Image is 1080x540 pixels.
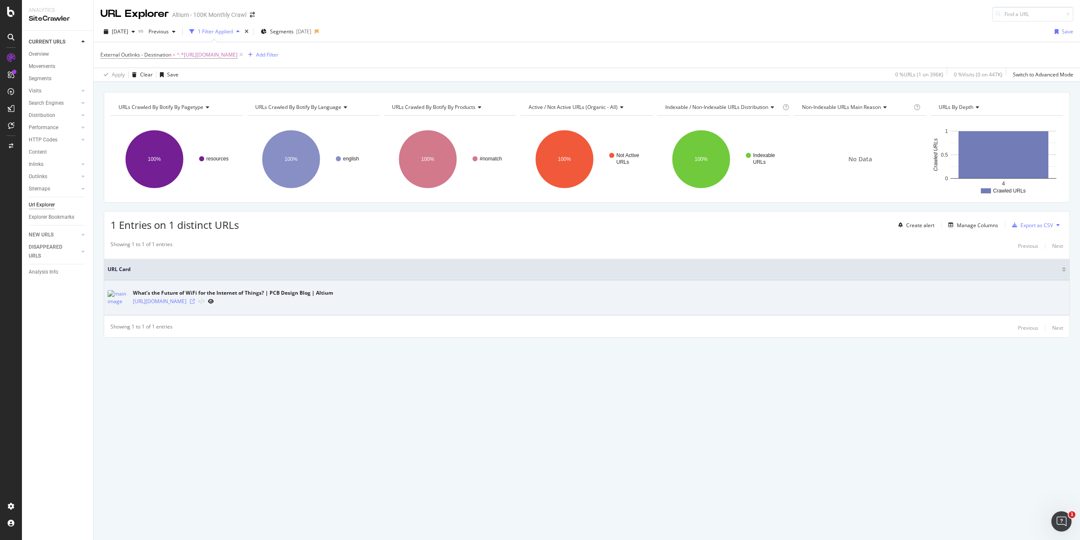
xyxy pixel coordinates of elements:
div: Analytics [29,7,86,14]
span: = [173,51,175,58]
button: Segments[DATE] [257,25,315,38]
div: Inlinks [29,160,43,169]
div: HTTP Codes [29,136,57,144]
div: Url Explorer [29,201,55,209]
span: Previous [145,28,169,35]
div: Apply [112,71,125,78]
div: What’s the Future of WiFi for the Internet of Things? | PCB Design Blog | Altium [133,289,333,297]
div: Performance [29,123,58,132]
span: URLs Crawled By Botify By products [392,103,475,111]
a: Url Explorer [29,201,87,209]
a: [URL][DOMAIN_NAME] [133,297,186,306]
button: Previous [1018,323,1038,333]
span: Segments [270,28,294,35]
div: Create alert [906,222,934,229]
button: Save [1051,25,1073,38]
svg: A chart. [521,122,653,196]
div: Explorer Bookmarks [29,213,74,222]
a: Performance [29,123,79,132]
div: 1 Filter Applied [198,28,233,35]
button: Previous [1018,241,1038,251]
text: 100% [694,156,707,162]
a: Movements [29,62,87,71]
div: SiteCrawler [29,14,86,24]
div: Altium - 100K Monthly Crawl [172,11,246,19]
a: CURRENT URLS [29,38,79,46]
div: CURRENT URLS [29,38,65,46]
text: Indexable [753,152,775,158]
a: Visit Online Page [190,299,195,304]
a: URL Inspection [208,297,214,306]
div: Search Engines [29,99,64,108]
div: Previous [1018,242,1038,250]
svg: A chart. [931,122,1063,196]
div: DISAPPEARED URLS [29,243,71,261]
span: URLs by Depth [939,103,973,111]
a: Inlinks [29,160,79,169]
a: Content [29,148,87,157]
button: Export as CSV [1009,218,1053,232]
span: 1 Entries on 1 distinct URLs [111,218,239,232]
span: URL Card [108,266,1060,273]
div: Export as CSV [1021,222,1053,229]
text: resources [206,156,229,162]
button: Next [1052,323,1063,333]
button: Next [1052,241,1063,251]
span: URLs Crawled By Botify By pagetype [119,103,203,111]
button: [DATE] [100,25,138,38]
h4: URLs Crawled By Botify By pagetype [117,100,235,114]
h4: Active / Not Active URLs [527,100,645,114]
button: Create alert [895,218,934,232]
span: External Outlinks - Destination [100,51,171,58]
div: 0 % Visits ( 0 on 447K ) [954,71,1002,78]
text: 1 [945,128,948,134]
a: Overview [29,50,87,59]
span: 1 [1069,511,1075,518]
svg: A chart. [384,122,516,196]
div: times [243,27,250,36]
span: ^.*[URL][DOMAIN_NAME] [177,49,238,61]
span: No Data [848,155,872,163]
h4: Indexable / Non-Indexable URLs Distribution [664,100,781,114]
svg: A chart. [657,122,790,196]
div: Showing 1 to 1 of 1 entries [111,323,173,333]
span: URLs Crawled By Botify By language [255,103,341,111]
a: Outlinks [29,172,79,181]
button: 1 Filter Applied [186,25,243,38]
svg: A chart. [111,122,243,196]
div: Showing 1 to 1 of 1 entries [111,241,173,251]
button: Add Filter [245,50,278,60]
div: Switch to Advanced Mode [1013,71,1073,78]
a: Segments [29,74,87,83]
div: Add Filter [256,51,278,58]
text: Crawled URLs [933,138,939,171]
a: Distribution [29,111,79,120]
h4: URLs Crawled By Botify By language [254,100,372,114]
text: 4 [1002,181,1005,187]
a: Sitemaps [29,185,79,193]
div: Outlinks [29,172,47,181]
a: Search Engines [29,99,79,108]
h4: URLs by Depth [937,100,1056,114]
text: URLs [753,159,766,165]
span: vs [138,27,145,34]
button: Apply [100,68,125,81]
text: Crawled URLs [993,188,1026,194]
div: Clear [140,71,153,78]
a: Explorer Bookmarks [29,213,87,222]
div: URL Explorer [100,7,169,21]
div: Manage Columns [957,222,998,229]
span: 2024 Jan. 13th [112,28,128,35]
button: View HTML Source [198,299,205,305]
a: HTTP Codes [29,136,79,144]
svg: A chart. [247,122,380,196]
text: 100% [284,156,297,162]
text: Not Active [616,152,639,158]
button: Manage Columns [945,220,998,230]
text: 100% [148,156,161,162]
